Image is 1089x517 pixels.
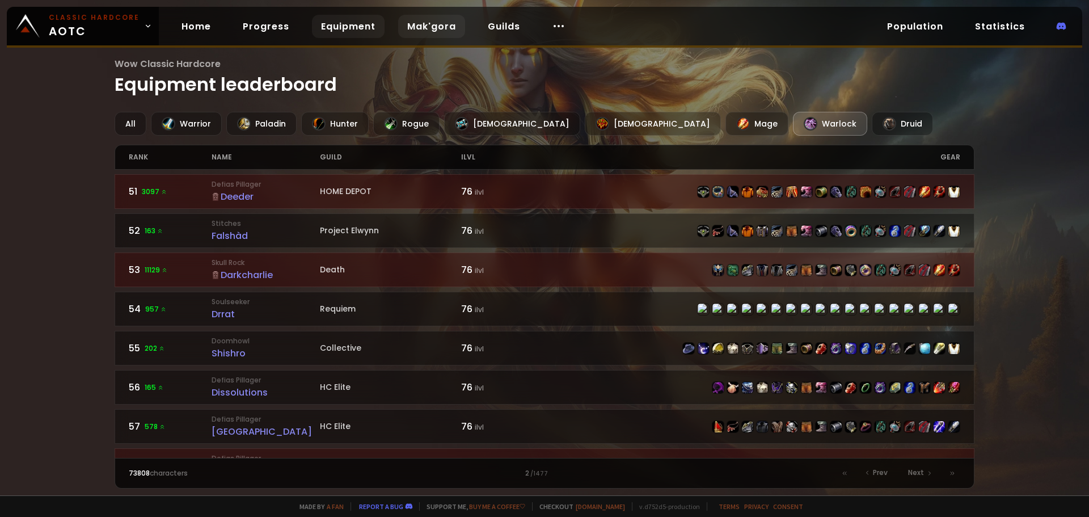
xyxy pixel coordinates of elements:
[816,382,827,393] img: item-19684
[934,421,945,432] img: item-21273
[727,421,738,432] img: item-18814
[816,343,827,354] img: item-18407
[373,112,440,136] div: Rogue
[786,264,797,276] img: item-22510
[845,186,856,197] img: item-21417
[801,264,812,276] img: item-19133
[875,225,886,237] img: item-19950
[293,502,344,511] span: Made by
[786,343,797,354] img: item-10247
[801,186,812,197] img: item-19684
[845,343,856,354] img: item-12543
[816,186,827,197] img: item-21186
[889,421,901,432] img: item-19950
[727,382,738,393] img: item-22403
[727,225,738,237] img: item-22507
[151,112,222,136] div: Warrior
[115,448,975,483] a: 5884 Defias PillagerPiatellaTL76 ilvlitem-21337item-18814item-21335item-4335item-21838item-22510i...
[320,186,461,197] div: HOME DEPOT
[320,225,461,237] div: Project Elwynn
[129,419,212,434] div: 57
[771,382,783,393] img: item-14136
[845,421,856,432] img: item-19407
[115,253,975,287] a: 5311129 Skull RockDarkcharlieDeath76 ilvlitem-21337item-21504item-21335item-3342item-23069item-22...
[757,264,768,276] img: item-3342
[212,375,320,385] small: Defias Pillager
[479,15,529,38] a: Guilds
[320,264,461,276] div: Death
[712,264,724,276] img: item-21337
[712,186,724,197] img: item-22943
[725,112,788,136] div: Mage
[786,382,797,393] img: item-13956
[145,265,168,275] span: 11129
[742,225,753,237] img: item-10056
[757,421,768,432] img: item-4336
[771,264,783,276] img: item-23069
[129,224,212,238] div: 52
[771,421,783,432] img: item-16931
[919,186,930,197] img: item-22800
[801,225,812,237] img: item-19684
[145,226,163,236] span: 163
[860,264,871,276] img: item-23031
[115,331,975,365] a: 55202 DoomhowlShishroCollective76 ilvlitem-18727item-18728item-10210item-6097item-14153item-11662...
[398,15,465,38] a: Mak'gora
[712,225,724,237] img: item-18814
[461,263,544,277] div: 76
[904,421,915,432] img: item-19379
[904,186,915,197] img: item-19857
[115,57,975,98] h1: Equipment leaderboard
[727,343,738,354] img: item-6097
[948,382,960,393] img: item-18301
[889,225,901,237] img: item-18467
[698,225,709,237] img: item-22506
[129,263,212,277] div: 53
[475,187,484,197] small: ilvl
[145,304,167,314] span: 957
[212,336,320,346] small: Doomhowl
[698,186,709,197] img: item-22506
[142,187,167,197] span: 3097
[475,305,484,314] small: ilvl
[475,422,484,432] small: ilvl
[801,343,812,354] img: item-10213
[129,341,212,355] div: 55
[226,112,297,136] div: Paladin
[948,225,960,237] img: item-5976
[934,343,945,354] img: item-15281
[712,343,724,354] img: item-10210
[786,421,797,432] img: item-19388
[830,343,842,354] img: item-1980
[145,383,164,393] span: 165
[320,381,461,393] div: HC Elite
[934,264,945,276] img: item-22800
[875,343,886,354] img: item-12930
[212,385,320,400] div: Dissolutions
[904,343,915,354] img: item-18372
[461,302,544,316] div: 76
[320,303,461,315] div: Requiem
[872,112,933,136] div: Druid
[948,421,960,432] img: item-22408
[576,502,625,511] a: [DOMAIN_NAME]
[212,297,320,307] small: Soulseeker
[889,264,901,276] img: item-19950
[860,225,871,237] img: item-21417
[875,382,886,393] img: item-1980
[727,186,738,197] img: item-22507
[919,382,930,393] img: item-13376
[801,421,812,432] img: item-19133
[830,225,842,237] img: item-22509
[115,292,975,326] a: 54957 SoulseekerDrratRequiem76 ilvlitem-21337item-18814item-21335item-2105item-20033item-16933ite...
[212,307,320,321] div: Drrat
[49,12,140,23] small: Classic Hardcore
[212,424,320,439] div: [GEOGRAPHIC_DATA]
[742,343,753,354] img: item-14153
[115,213,975,248] a: 52163 StitchesFalshàdProject Elwynn76 ilvlitem-22506item-18814item-22507item-10056item-21838item-...
[320,421,461,432] div: HC Elite
[632,502,700,511] span: v. d752d5 - production
[461,184,544,199] div: 76
[115,112,146,136] div: All
[801,382,812,393] img: item-19133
